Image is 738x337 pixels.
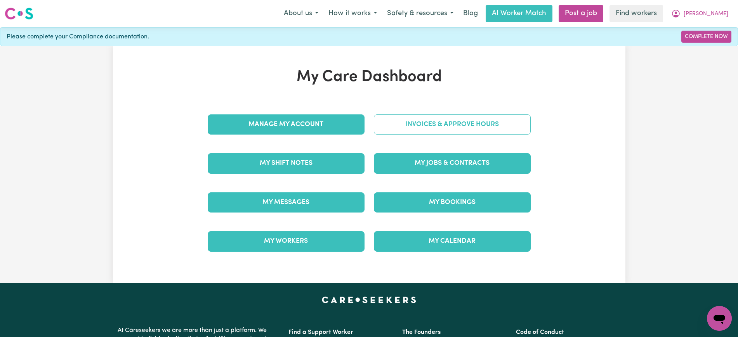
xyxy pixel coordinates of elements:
h1: My Care Dashboard [203,68,535,86]
a: Code of Conduct [516,329,564,335]
button: About us [279,5,323,22]
a: My Calendar [374,231,531,251]
button: My Account [666,5,733,22]
a: My Messages [208,192,365,213]
a: Blog [458,5,483,22]
img: Careseekers logo [5,7,33,21]
a: Post a job [559,5,603,22]
a: Complete Now [681,31,731,43]
button: Safety & resources [382,5,458,22]
a: Invoices & Approve Hours [374,114,531,135]
a: The Founders [402,329,441,335]
span: Please complete your Compliance documentation. [7,32,149,41]
a: Careseekers home page [322,297,416,303]
a: Careseekers logo [5,5,33,22]
a: My Shift Notes [208,153,365,173]
a: Manage My Account [208,114,365,135]
a: My Jobs & Contracts [374,153,531,173]
button: How it works [323,5,382,22]
a: AI Worker Match [486,5,552,22]
a: Find a Support Worker [288,329,353,335]
a: My Workers [208,231,365,251]
span: [PERSON_NAME] [684,10,728,18]
a: Find workers [610,5,663,22]
iframe: Button to launch messaging window [707,306,732,331]
a: My Bookings [374,192,531,213]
